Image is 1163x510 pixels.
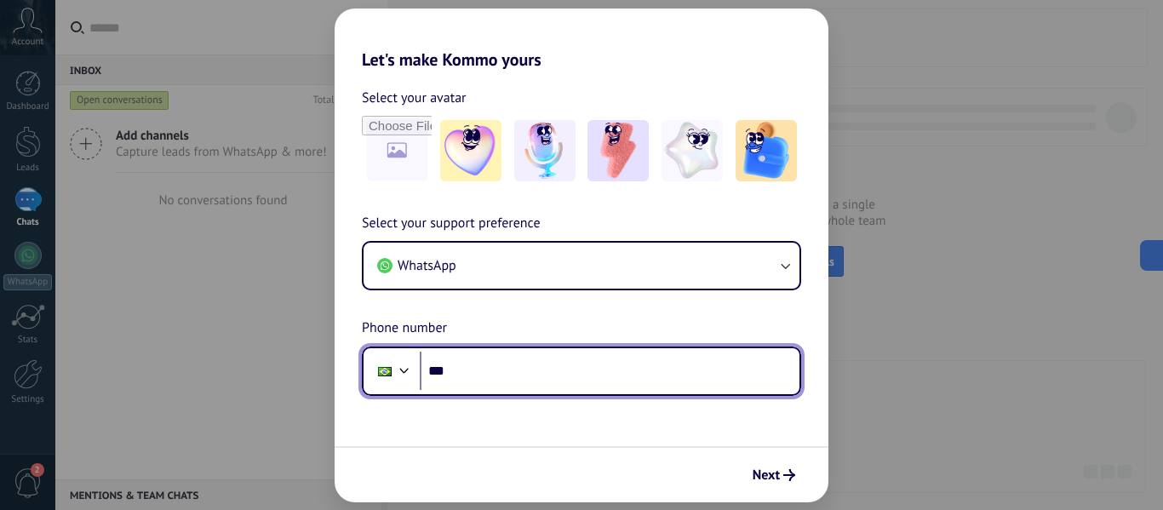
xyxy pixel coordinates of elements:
[514,120,576,181] img: -2.jpeg
[362,87,467,109] span: Select your avatar
[335,9,828,70] h2: Let's make Kommo yours
[587,120,649,181] img: -3.jpeg
[364,243,799,289] button: WhatsApp
[362,318,447,340] span: Phone number
[662,120,723,181] img: -4.jpeg
[398,257,456,274] span: WhatsApp
[369,353,401,389] div: Brazil: + 55
[362,213,541,235] span: Select your support preference
[440,120,501,181] img: -1.jpeg
[745,461,803,490] button: Next
[736,120,797,181] img: -5.jpeg
[753,469,780,481] span: Next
